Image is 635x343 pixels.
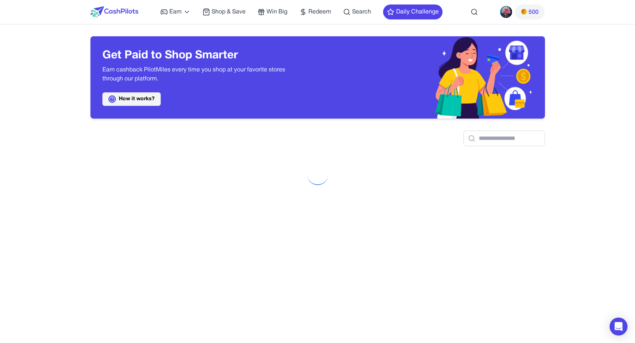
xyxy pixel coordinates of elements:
[203,7,246,16] a: Shop & Save
[212,7,246,16] span: Shop & Save
[528,8,539,17] span: 500
[299,7,331,16] a: Redeem
[258,7,287,16] a: Win Big
[102,65,306,83] p: Earn cashback PilotMiles every time you shop at your favorite stores through our platform.
[266,7,287,16] span: Win Big
[102,49,306,62] h3: Get Paid to Shop Smarter
[308,7,331,16] span: Redeem
[521,9,527,15] img: PMs
[160,7,191,16] a: Earn
[352,7,371,16] span: Search
[610,318,628,336] div: Open Intercom Messenger
[343,7,371,16] a: Search
[169,7,182,16] span: Earn
[90,6,138,18] img: CashPilots Logo
[318,36,545,119] img: Header decoration
[383,4,443,19] button: Daily Challenge
[102,92,161,106] a: How it works?
[515,4,545,19] button: PMs500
